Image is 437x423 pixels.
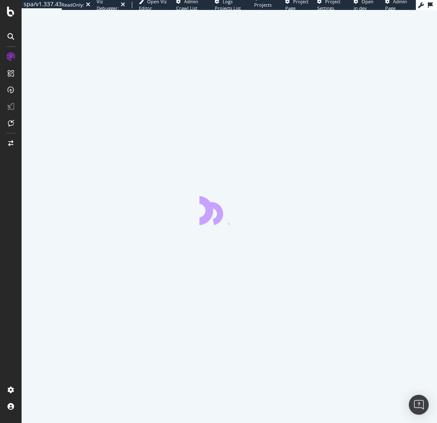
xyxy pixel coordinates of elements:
div: animation [199,195,259,225]
div: Open Intercom Messenger [409,395,429,415]
span: Projects List [254,2,272,15]
div: ReadOnly: [62,2,84,8]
